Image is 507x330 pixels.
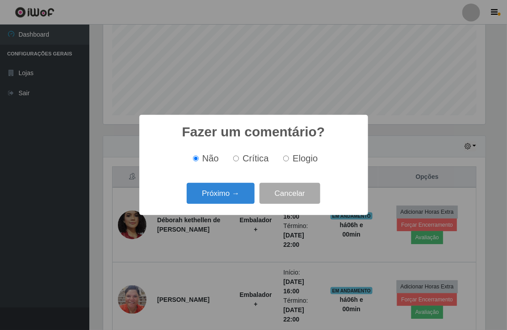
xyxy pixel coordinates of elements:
[233,156,239,161] input: Crítica
[182,124,325,140] h2: Fazer um comentário?
[187,183,255,204] button: Próximo →
[293,153,318,163] span: Elogio
[193,156,199,161] input: Não
[243,153,269,163] span: Crítica
[202,153,219,163] span: Não
[260,183,320,204] button: Cancelar
[283,156,289,161] input: Elogio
